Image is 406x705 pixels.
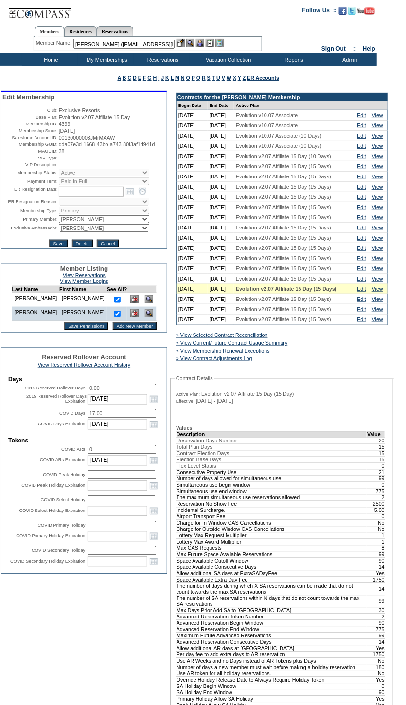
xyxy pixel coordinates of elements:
td: 1 [367,532,385,539]
td: [DATE] [208,264,234,274]
a: Edit [357,225,366,230]
a: Reservations [97,26,133,36]
td: 1 [367,539,385,545]
td: Allow additional SA days at ExtraSADayFee [177,570,367,577]
a: S [207,75,211,81]
a: Edit [357,235,366,241]
a: Edit [357,214,366,220]
span: Evolution v2.07 Affiliate 15 Day (15 Days) [236,317,331,322]
td: 15 [367,450,385,457]
span: Evolution v2.07 Affiliate 15 Day (15 Days) [236,265,331,271]
td: VIP Description: [2,162,58,168]
span: Exclusive Resorts [59,107,100,113]
a: Edit [357,123,366,128]
label: COVID ARs: [61,447,87,452]
td: [DATE] [177,233,208,243]
a: View [372,255,383,261]
td: Advanced Reservation End Window [177,626,367,633]
td: 99 [367,595,385,607]
a: Follow us on Twitter [348,10,356,16]
td: Follow Us :: [302,6,337,18]
td: [DATE] [177,243,208,253]
td: [DATE] [177,172,208,182]
img: Reservations [206,39,214,47]
td: [DATE] [177,253,208,264]
label: COVID Primary Holiday Expiration: [16,534,87,539]
span: Evolution v10.07 Associate [236,112,298,118]
img: View [186,39,194,47]
span: Evolution v2.07 Affiliate 15 Day (15 Days) [236,184,331,190]
span: Effective: [176,399,194,405]
a: Subscribe to our YouTube Channel [357,10,375,16]
input: Add New Member [113,322,157,330]
a: View [372,245,383,251]
span: Evolution v2.07 Affiliate 15 Day [59,114,130,120]
a: View [372,225,383,230]
td: [DATE] [208,315,234,325]
span: 4399 [59,121,71,127]
a: Open the calendar popup. [148,556,159,567]
td: Home [22,53,78,66]
a: Edit [357,265,366,271]
td: 5.00 [367,507,385,513]
img: Impersonate [196,39,204,47]
td: [DATE] [208,294,234,304]
td: Primary Member: [2,215,58,223]
td: [DATE] [177,212,208,223]
td: Contracts for the [PERSON_NAME] Membership [177,93,388,101]
span: Reserved Rollover Account [42,353,126,361]
td: Last Name [12,286,59,293]
a: Edit [357,143,366,149]
td: 15 [367,444,385,450]
span: Evolution v2.07 Affiliate 15 Day (15 Days) [236,235,331,241]
td: Club: [2,107,58,113]
td: Value [367,431,385,438]
a: Open the calendar popup. [148,531,159,542]
td: Salesforce Account ID: [2,135,58,141]
span: Evolution v2.07 Affiliate 15 Day (15 Days) [236,306,331,312]
a: Edit [357,296,366,302]
td: [DATE] [208,284,234,294]
a: View [372,306,383,312]
a: Q [196,75,200,81]
span: Evolution v2.07 Affiliate 15 Day (15 Days) [236,163,331,169]
td: Lottery Max Award Multiplier [177,539,367,545]
td: 2500 [367,501,385,507]
td: [DATE] [208,304,234,315]
span: Reservation Days Number [177,438,237,444]
a: Edit [357,317,366,322]
a: View [372,174,383,179]
a: View [372,163,383,169]
a: T [212,75,215,81]
span: dda07e3d-1668-43bb-a743-80f3af1d941d [59,141,155,147]
a: K [165,75,169,81]
td: Vacation Collection [190,53,265,66]
td: 21 [367,469,385,476]
legend: Contract Details [175,376,214,382]
td: The number of SA reservations within N days that do not count towards the max SA reservations [177,595,367,607]
td: Days [8,376,160,383]
td: ER Resignation Date: [2,186,58,197]
a: O [186,75,190,81]
td: [DATE] [177,110,208,121]
a: Edit [357,133,366,139]
td: 14 [367,583,385,595]
td: [DATE] [177,274,208,284]
td: [DATE] [208,141,234,151]
span: Evolution v2.07 Affiliate 15 Day (15 Days) [236,174,331,179]
td: [DATE] [177,151,208,161]
td: [PERSON_NAME] [12,307,59,321]
td: The number of days during which X SA reservations can be made that do not count towards the max S... [177,583,367,595]
td: See All? [107,286,127,293]
td: Simultaneous use end window [177,488,367,494]
td: Space Available Extra Day Fee [177,577,367,583]
td: [DATE] [177,315,208,325]
span: Evolution v2.07 Affiliate 15 Day (10 Days) [236,153,331,159]
td: [DATE] [208,172,234,182]
td: Lottery Max Request Multiplier [177,532,367,539]
span: Edit Membership [2,93,54,101]
a: View [372,153,383,159]
td: [DATE] [208,161,234,172]
a: V [222,75,225,81]
img: View Dashboard [145,309,153,317]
